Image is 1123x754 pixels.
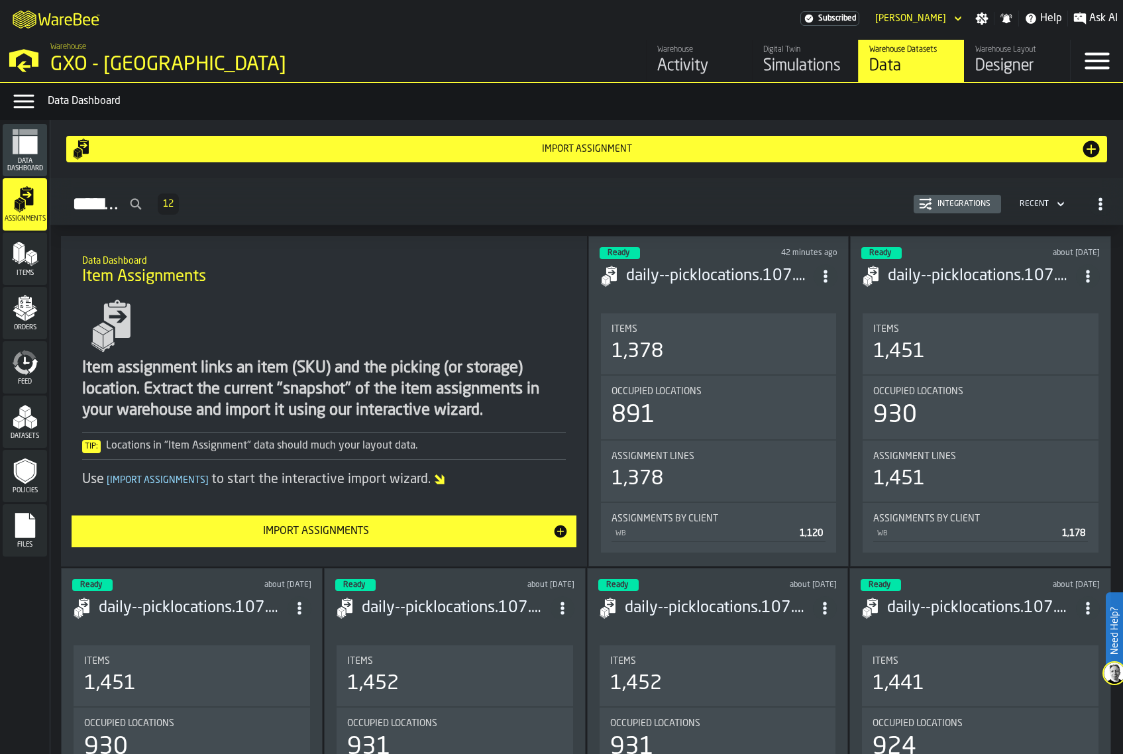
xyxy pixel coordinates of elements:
[476,580,574,590] div: Updated: 08/08/2025, 09:44:03 Created: 08/08/2025, 09:43:58
[84,672,136,696] div: 1,451
[873,386,1088,397] div: Title
[1071,40,1123,82] label: button-toggle-Menu
[870,11,965,27] div: DropdownMenuValue-Adam Ludford
[347,718,437,729] span: Occupied Locations
[80,581,102,589] span: Ready
[84,718,299,729] div: Title
[873,467,925,491] div: 1,451
[625,598,814,619] h3: daily--picklocations.107.20250807-1533.csv-2025-08-07
[861,311,1100,555] section: card-AssignmentDashboardCard
[873,656,1088,667] div: Title
[626,266,814,287] h3: daily--picklocations.107.20250910-1339.csv-2025-09-10
[347,672,399,696] div: 1,452
[362,598,551,619] div: daily--picklocations.107.20250808-0935.csv-2025-08-08
[739,580,837,590] div: Updated: 07/08/2025, 15:34:10 Created: 07/08/2025, 15:34:05
[873,656,898,667] span: Items
[612,324,637,335] span: Items
[876,529,1057,538] div: WB
[50,42,86,52] span: Warehouse
[863,503,1098,553] div: stat-Assignments by Client
[873,402,917,429] div: 930
[1002,248,1100,258] div: Updated: 10/08/2025, 16:41:45 Created: 10/08/2025, 16:41:39
[588,236,849,566] div: ItemListCard-DashboardItemContainer
[72,246,576,294] div: title-Item Assignments
[887,598,1076,619] h3: daily--picklocations.107.20250730.csv-2025-07-30
[608,249,629,257] span: Ready
[3,450,47,503] li: menu Policies
[84,718,174,729] span: Occupied Locations
[610,656,826,667] div: Title
[3,433,47,440] span: Datasets
[873,513,1088,524] div: Title
[873,718,1088,729] div: Title
[873,451,1088,462] div: Title
[601,503,837,553] div: stat-Assignments by Client
[598,579,639,591] div: status-3 2
[869,249,891,257] span: Ready
[740,248,837,258] div: Updated: 10/09/2025, 13:39:35 Created: 10/09/2025, 13:39:31
[335,579,376,591] div: status-3 2
[863,441,1098,502] div: stat-Assignment lines
[850,236,1111,566] div: ItemListCard-DashboardItemContainer
[800,529,823,538] span: 1,120
[994,12,1018,25] label: button-toggle-Notifications
[3,178,47,231] li: menu Assignments
[610,718,700,729] span: Occupied Locations
[347,656,562,667] div: Title
[1002,580,1100,590] div: Updated: 30/07/2025, 11:18:35 Created: 30/07/2025, 11:18:28
[873,324,1088,335] div: Title
[888,266,1076,287] h3: daily--picklocations.107.20250810-1627.csv-2025-08-10
[3,378,47,386] span: Feed
[82,440,101,453] span: Tip:
[82,438,565,454] div: Locations in "Item Assignment" data should much your layout data.
[1014,196,1067,212] div: DropdownMenuValue-4
[873,672,924,696] div: 1,441
[3,396,47,449] li: menu Datasets
[80,523,552,539] div: Import Assignments
[601,313,837,374] div: stat-Items
[800,11,859,26] a: link-to-/wh/i/ae0cd702-8cb1-4091-b3be-0aee77957c79/settings/billing
[1020,199,1049,209] div: DropdownMenuValue-4
[612,340,663,364] div: 1,378
[863,376,1098,439] div: stat-Occupied Locations
[610,656,636,667] span: Items
[800,11,859,26] div: Menu Subscription
[3,270,47,277] span: Items
[601,441,837,502] div: stat-Assignment lines
[84,656,110,667] span: Items
[99,598,288,619] h3: daily--picklocations.107.20250809-1627.csv-2025-08-09
[763,56,847,77] div: Simulations
[914,195,1001,213] button: button-Integrations
[48,93,1118,109] div: Data Dashboard
[205,476,209,485] span: ]
[1089,11,1118,27] span: Ask AI
[347,718,562,729] div: Title
[343,581,365,589] span: Ready
[82,358,565,421] div: Item assignment links an item (SKU) and the picking (or storage) location. Extract the current "s...
[50,53,408,77] div: GXO - [GEOGRAPHIC_DATA]
[612,386,702,397] span: Occupied Locations
[861,247,902,259] div: status-3 2
[869,45,953,54] div: Warehouse Datasets
[873,324,899,335] span: Items
[612,402,655,429] div: 891
[5,88,42,115] label: button-toggle-Data Menu
[1019,11,1067,27] label: button-toggle-Help
[646,40,752,82] a: link-to-/wh/i/ae0cd702-8cb1-4091-b3be-0aee77957c79/feed/
[3,287,47,340] li: menu Orders
[347,656,373,667] span: Items
[163,199,174,209] span: 12
[873,718,963,729] span: Occupied Locations
[72,515,576,547] button: button-Import Assignments
[82,470,565,489] div: Use to start the interactive import wizard.
[74,645,310,706] div: stat-Items
[1040,11,1062,27] span: Help
[970,12,994,25] label: button-toggle-Settings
